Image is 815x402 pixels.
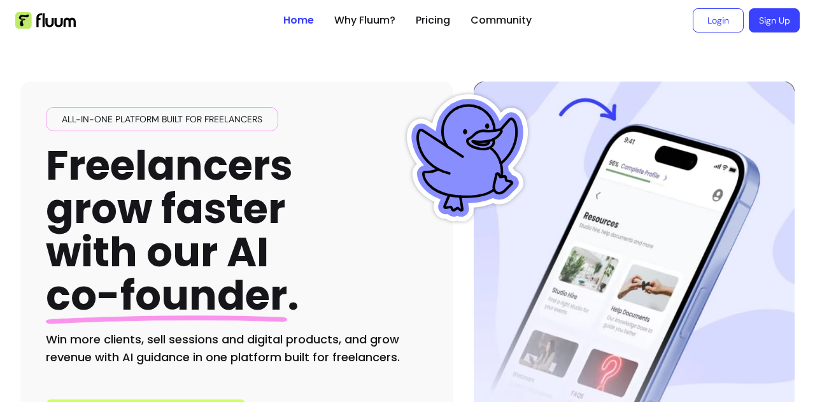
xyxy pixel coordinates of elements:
[471,13,532,28] a: Community
[46,267,287,324] span: co-founder
[57,113,267,126] span: All-in-one platform built for freelancers
[46,331,428,366] h2: Win more clients, sell sessions and digital products, and grow revenue with AI guidance in one pl...
[416,13,450,28] a: Pricing
[404,94,531,222] img: Fluum Duck sticker
[749,8,800,32] a: Sign Up
[283,13,314,28] a: Home
[15,12,76,29] img: Fluum Logo
[334,13,395,28] a: Why Fluum?
[46,144,299,318] h1: Freelancers grow faster with our AI .
[693,8,744,32] a: Login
